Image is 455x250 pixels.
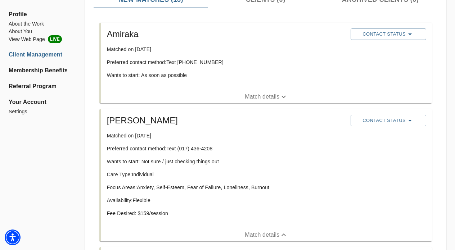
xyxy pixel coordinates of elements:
[245,92,279,101] p: Match details
[107,145,345,152] p: Preferred contact method: Text (017) 436-4208
[107,59,345,66] p: Preferred contact method: Text [PHONE_NUMBER]
[9,20,67,28] a: About the Work
[107,197,345,204] p: Availability: Flexible
[9,98,67,106] span: Your Account
[9,35,67,43] li: View Web Page
[354,116,423,125] span: Contact Status
[107,46,345,53] p: Matched on [DATE]
[354,30,423,38] span: Contact Status
[351,115,426,126] button: Contact Status
[9,108,67,115] a: Settings
[107,210,345,217] p: Fee Desired: $ 159 /session
[107,28,345,40] h5: Amiraka
[48,35,62,43] span: LIVE
[107,171,345,178] p: Care Type: Individual
[9,10,67,19] span: Profile
[107,184,345,191] p: Focus Areas: Anxiety, Self-Esteem, Fear of Failure, Loneliness, Burnout
[9,28,67,35] a: About You
[107,72,345,79] p: Wants to start: As soon as possible
[107,132,345,139] p: Matched on [DATE]
[107,158,345,165] p: Wants to start: Not sure / just checking things out
[9,66,67,75] a: Membership Benefits
[101,228,432,241] button: Match details
[245,231,279,239] p: Match details
[9,82,67,91] a: Referral Program
[351,28,426,40] button: Contact Status
[9,50,67,59] a: Client Management
[5,229,21,245] div: Accessibility Menu
[101,90,432,103] button: Match details
[9,35,67,43] a: View Web PageLIVE
[107,115,345,126] h5: [PERSON_NAME]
